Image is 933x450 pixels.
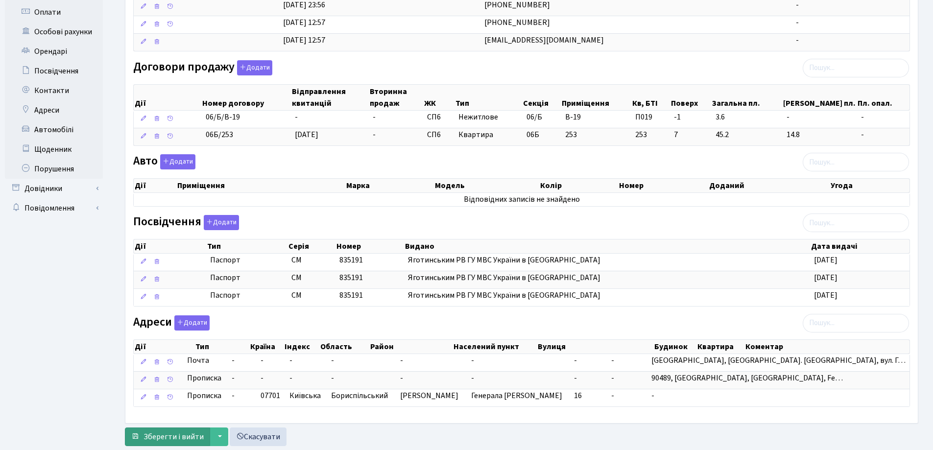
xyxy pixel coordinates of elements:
[471,355,474,366] span: -
[830,179,909,192] th: Угода
[611,355,614,366] span: -
[201,213,239,231] a: Додати
[453,340,537,354] th: Населений пункт
[5,2,103,22] a: Оплати
[611,373,614,383] span: -
[232,355,252,366] span: -
[611,390,614,401] span: -
[5,42,103,61] a: Орендарі
[537,340,653,354] th: Вулиця
[618,179,708,192] th: Номер
[134,239,206,253] th: Дії
[373,112,376,122] span: -
[291,272,302,283] span: СМ
[261,355,263,366] span: -
[373,129,376,140] span: -
[631,85,670,110] th: Кв, БТІ
[861,129,906,141] span: -
[427,112,451,123] span: СП6
[331,355,334,366] span: -
[134,193,909,206] td: Відповідних записів не знайдено
[134,340,194,354] th: Дії
[232,390,252,402] span: -
[861,112,906,123] span: -
[423,85,455,110] th: ЖК
[711,85,782,110] th: Загальна пл.
[289,355,292,366] span: -
[345,179,434,192] th: Марка
[237,60,272,75] button: Договори продажу
[133,154,195,169] label: Авто
[335,239,405,253] th: Номер
[471,373,474,383] span: -
[561,85,631,110] th: Приміщення
[235,58,272,75] a: Додати
[291,255,302,265] span: СМ
[651,373,843,383] span: 90489, [GEOGRAPHIC_DATA], [GEOGRAPHIC_DATA], Fe…
[289,390,321,401] span: Київська
[134,85,201,110] th: Дії
[210,290,284,301] span: Паспорт
[5,140,103,159] a: Щоденник
[5,198,103,218] a: Повідомлення
[857,85,909,110] th: Пл. опал.
[814,255,837,265] span: [DATE]
[172,313,210,331] a: Додати
[565,112,581,122] span: В-19
[716,129,779,141] span: 45.2
[696,340,744,354] th: Квартира
[458,129,519,141] span: Квартира
[408,255,600,265] span: Яготинським РВ ГУ МВС України в [GEOGRAPHIC_DATA]
[204,215,239,230] button: Посвідчення
[484,35,604,46] span: [EMAIL_ADDRESS][DOMAIN_NAME]
[653,340,697,354] th: Будинок
[291,290,302,301] span: СМ
[158,153,195,170] a: Додати
[187,390,221,402] span: Прописка
[284,340,319,354] th: Індекс
[526,112,542,122] span: 06/Б
[287,239,335,253] th: Серія
[455,85,522,110] th: Тип
[803,213,909,232] input: Пошук...
[427,129,451,141] span: СП6
[782,85,857,110] th: [PERSON_NAME] пл.
[230,427,287,446] a: Скасувати
[522,85,561,110] th: Секція
[289,373,292,383] span: -
[206,112,240,122] span: 06/Б/В-19
[574,355,577,366] span: -
[408,272,600,283] span: Яготинським РВ ГУ МВС України в [GEOGRAPHIC_DATA]
[814,290,837,301] span: [DATE]
[160,154,195,169] button: Авто
[670,85,712,110] th: Поверх
[174,315,210,331] button: Адреси
[408,290,600,301] span: Яготинським РВ ГУ МВС України в [GEOGRAPHIC_DATA]
[210,272,284,284] span: Паспорт
[210,255,284,266] span: Паспорт
[458,112,519,123] span: Нежитлове
[331,390,388,401] span: Бориспільський
[283,17,325,28] span: [DATE] 12:57
[133,315,210,331] label: Адреси
[295,112,298,122] span: -
[291,85,369,110] th: Відправлення квитанцій
[635,129,666,141] span: 253
[674,112,708,123] span: -1
[5,81,103,100] a: Контакти
[796,17,799,28] span: -
[369,340,453,354] th: Район
[651,355,906,366] span: [GEOGRAPHIC_DATA], [GEOGRAPHIC_DATA]. [GEOGRAPHIC_DATA], вул. Г…
[339,290,363,301] span: 835191
[5,120,103,140] a: Автомобілі
[434,179,539,192] th: Модель
[5,179,103,198] a: Довідники
[810,239,909,253] th: Дата видачі
[201,85,290,110] th: Номер договору
[635,112,666,123] span: П019
[651,390,654,401] span: -
[574,373,577,383] span: -
[176,179,346,192] th: Приміщення
[565,129,577,140] span: 253
[283,35,325,46] span: [DATE] 12:57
